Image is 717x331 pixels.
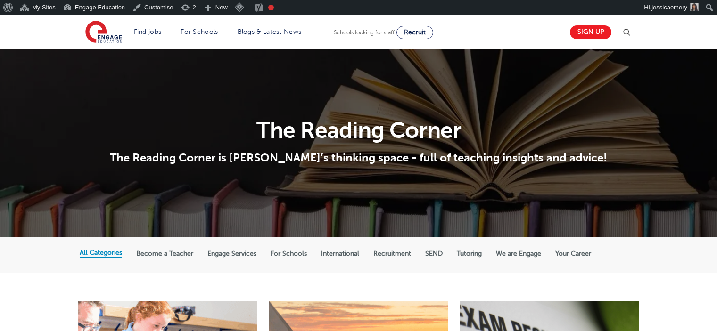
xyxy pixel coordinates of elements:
[207,250,256,258] label: Engage Services
[134,28,162,35] a: Find jobs
[555,250,591,258] label: Your Career
[570,25,611,39] a: Sign up
[334,29,395,36] span: Schools looking for staff
[268,5,274,10] div: Focus keyphrase not set
[80,151,637,165] p: The Reading Corner is [PERSON_NAME]’s thinking space - full of teaching insights and advice!
[80,249,122,257] label: All Categories
[651,4,687,11] span: jessicaemery
[373,250,411,258] label: Recruitment
[80,119,637,142] h1: The Reading Corner
[321,250,359,258] label: International
[85,21,122,44] img: Engage Education
[496,250,541,258] label: We are Engage
[181,28,218,35] a: For Schools
[136,250,193,258] label: Become a Teacher
[238,28,302,35] a: Blogs & Latest News
[457,250,482,258] label: Tutoring
[425,250,443,258] label: SEND
[404,29,426,36] span: Recruit
[271,250,307,258] label: For Schools
[396,26,433,39] a: Recruit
